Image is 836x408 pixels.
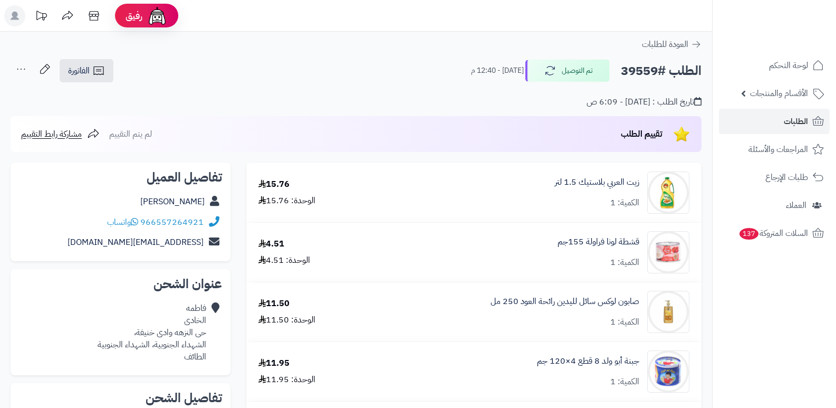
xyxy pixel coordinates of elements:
[19,171,222,184] h2: تفاصيل العميل
[610,257,639,269] div: الكمية: 1
[748,142,808,157] span: المراجعات والأسئلة
[642,38,688,51] span: العودة للطلبات
[258,314,315,326] div: الوحدة: 11.50
[610,316,639,328] div: الكمية: 1
[558,236,639,248] a: قشطة لونا فراولة 155جم
[642,38,702,51] a: العودة للطلبات
[786,198,806,213] span: العملاء
[258,298,290,310] div: 11.50
[764,25,826,47] img: logo-2.png
[769,58,808,73] span: لوحة التحكم
[555,176,639,188] a: زيت العربي بلاستيك 1.5 لتر
[719,221,830,246] a: السلات المتروكة137
[719,137,830,162] a: المراجعات والأسئلة
[525,60,610,82] button: تم التوصيل
[68,236,204,249] a: [EMAIL_ADDRESS][DOMAIN_NAME]
[28,5,54,29] a: تحديثات المنصة
[258,374,315,386] div: الوحدة: 11.95
[648,291,689,333] img: 1664632949-sFQStyqOnDFvbAygn5SpktxxDhWM8aiMu7n76MC8-90x90.jpg
[126,10,142,22] span: رفيق
[98,302,206,363] div: فاطمه الخادى حى النزهه وادى خنيفة، الشهداء الجنوبية، الشهداء الجنوبية الطائف
[738,226,808,241] span: السلات المتروكة
[258,178,290,191] div: 15.76
[140,195,205,208] a: [PERSON_NAME]
[147,5,168,26] img: ai-face.png
[587,96,702,108] div: تاريخ الطلب : [DATE] - 6:09 ص
[21,128,82,140] span: مشاركة رابط التقييم
[258,254,310,267] div: الوحدة: 4.51
[471,65,524,76] small: [DATE] - 12:40 م
[719,53,830,78] a: لوحة التحكم
[610,197,639,209] div: الكمية: 1
[19,392,222,404] h2: تفاصيل الشحن
[60,59,113,82] a: الفاتورة
[537,355,639,367] a: جبنة أبو ولد 8 قطع 4×120 جم
[621,60,702,82] h2: الطلب #39559
[621,128,662,140] span: تقييم الطلب
[258,238,284,250] div: 4.51
[19,278,222,290] h2: عنوان الشحن
[648,172,689,214] img: 1664459474-%D8%AA%D9%86%D8%B2%D9%8A%D9%84%20(3)-90x90.jpg
[109,128,152,140] span: لم يتم التقييم
[719,193,830,218] a: العملاء
[719,165,830,190] a: طلبات الإرجاع
[784,114,808,129] span: الطلبات
[491,296,639,308] a: صابون لوكس سائل لليدين رائحة العود 250 مل
[648,350,689,393] img: 23662c83e98cd471081fcae489776ae48b2a-90x90.jpg
[21,128,100,140] a: مشاركة رابط التقييم
[750,86,808,101] span: الأقسام والمنتجات
[610,376,639,388] div: الكمية: 1
[719,109,830,134] a: الطلبات
[258,357,290,369] div: 11.95
[739,228,759,240] span: 137
[107,216,138,229] a: واتساب
[765,170,808,185] span: طلبات الإرجاع
[258,195,315,207] div: الوحدة: 15.76
[140,216,204,229] a: 966557264921
[648,231,689,273] img: 219065969c79adb84a6065084f6d7d47141d-90x90.jpg
[68,64,90,77] span: الفاتورة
